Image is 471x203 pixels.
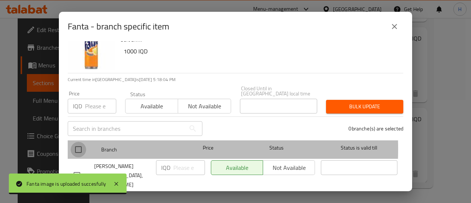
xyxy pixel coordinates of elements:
[184,143,233,153] span: Price
[178,99,231,113] button: Not available
[68,21,169,32] h2: Fanta - branch specific item
[326,100,403,113] button: Bulk update
[85,99,116,113] input: Please enter price
[101,145,178,154] span: Branch
[94,162,150,189] span: [PERSON_NAME][GEOGRAPHIC_DATA], [PERSON_NAME]
[121,35,397,45] p: Soft drink
[348,125,403,132] p: 0 branche(s) are selected
[26,180,106,188] div: Fanta image is uploaded succesfully
[238,143,315,153] span: Status
[68,23,115,70] img: Fanta
[68,76,403,83] p: Current time in [GEOGRAPHIC_DATA] is [DATE] 5:18:04 PM
[68,121,185,136] input: Search in branches
[173,160,205,175] input: Please enter price
[321,143,397,153] span: Status is valid till
[128,101,175,112] span: Available
[125,99,178,113] button: Available
[124,46,397,56] h6: 1000 IQD
[332,102,397,111] span: Bulk update
[73,102,82,111] p: IQD
[161,163,170,172] p: IQD
[181,101,228,112] span: Not available
[386,18,403,35] button: close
